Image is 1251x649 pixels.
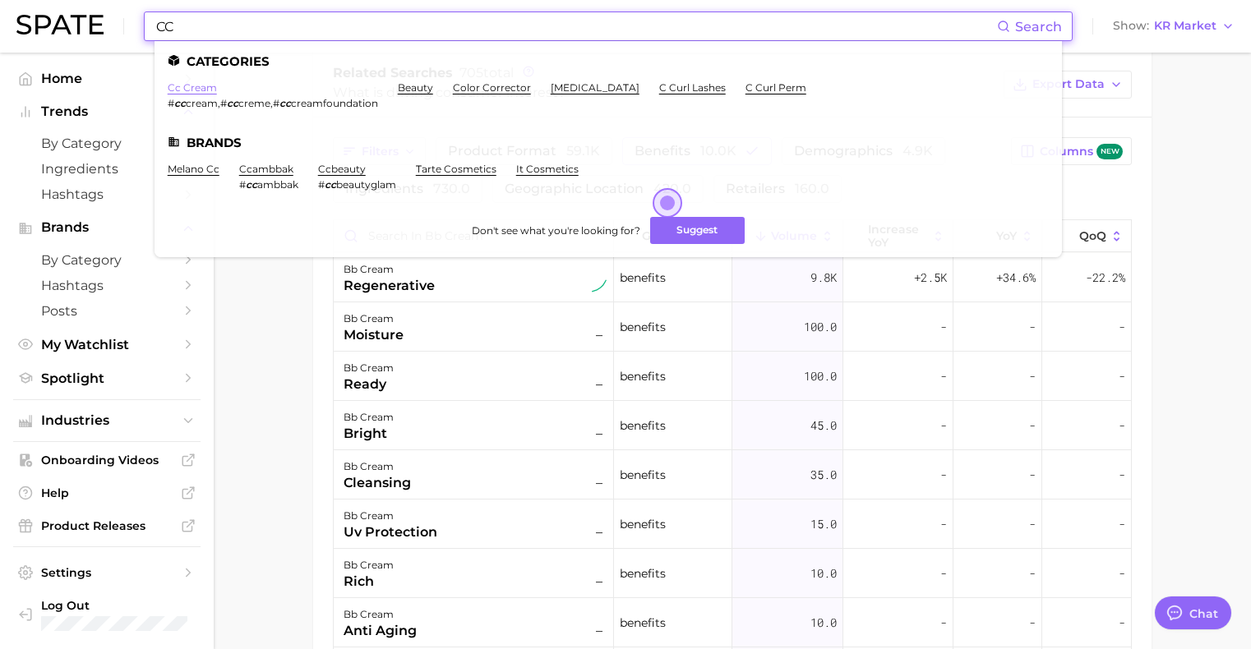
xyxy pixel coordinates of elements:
a: Settings [13,560,201,585]
button: bb creamcleansing–benefits35.0--- [334,450,1131,499]
span: Onboarding Videos [41,453,173,467]
div: moisture [344,325,404,345]
span: 9.8k [810,268,837,288]
span: – [592,424,607,444]
a: beauty [398,81,433,94]
button: Export Data [1004,71,1132,99]
span: ambbak [257,178,298,191]
span: - [940,366,947,386]
button: Brands [13,215,201,240]
div: bb cream [344,457,411,476]
li: Brands [168,136,1049,150]
span: # [168,97,174,109]
div: bb cream [344,309,404,329]
a: Spotlight [13,366,201,391]
a: tarte cosmetics [416,163,496,175]
span: 15.0 [810,514,837,534]
span: cream [186,97,218,109]
span: Ingredients [41,161,173,177]
em: cc [174,97,186,109]
img: sustained riser [592,278,607,293]
span: benefits [620,268,666,288]
span: benefits [620,416,666,435]
span: creme [238,97,270,109]
em: cc [279,97,291,109]
button: Industries [13,408,201,433]
span: - [1119,514,1125,534]
button: bb creamanti aging–benefits10.0--- [334,598,1131,647]
span: - [1029,613,1036,633]
span: Export Data [1032,77,1105,91]
a: color corrector [453,81,531,94]
a: it cosmetics [516,163,579,175]
span: Settings [41,565,173,580]
a: [MEDICAL_DATA] [551,81,639,94]
span: - [940,416,947,435]
span: Brands [41,220,173,235]
span: benefits [620,564,666,583]
a: c curl lashes [659,81,726,94]
span: – [592,325,607,345]
span: by Category [41,252,173,268]
span: - [940,465,947,485]
span: Posts [41,303,173,319]
span: by Category [41,136,173,151]
button: bb creamuv protection–benefits15.0--- [334,499,1131,549]
a: ccambbak [239,163,293,175]
span: beautyglam [336,178,396,191]
button: QoQ [1042,220,1131,252]
a: by Category [13,247,201,273]
a: Product Releases [13,513,201,538]
span: new [1096,144,1123,159]
div: bb cream [344,506,437,526]
span: 100.0 [804,317,837,337]
span: Hashtags [41,278,173,293]
span: KR Market [1154,21,1216,30]
button: Columnsnew [1011,137,1132,165]
div: uv protection [344,522,437,542]
span: benefits [620,317,666,337]
span: 10.0 [810,564,837,583]
a: c curl perm [746,81,806,94]
span: Show [1113,21,1149,30]
a: Log out. Currently logged in with e-mail jkno@cosmax.com. [13,593,201,636]
em: cc [227,97,238,109]
span: +34.6% [996,268,1036,288]
span: Columns [1040,144,1123,159]
a: Home [13,66,201,91]
button: bb creamregenerativesustained riserbenefits9.8k+2.5k+34.6%-22.2% [334,253,1131,302]
span: # [273,97,279,109]
span: - [940,514,947,534]
span: - [1029,317,1036,337]
span: - [940,613,947,633]
span: benefits [620,366,666,386]
span: Home [41,71,173,86]
div: ready [344,375,394,394]
span: QoQ [1079,229,1106,242]
span: - [1029,416,1036,435]
div: , , [168,97,378,109]
a: ccbeauty [318,163,366,175]
span: - [940,564,947,583]
a: My Watchlist [13,332,201,357]
span: - [1119,416,1125,435]
span: -22.2% [1086,268,1125,288]
span: benefits [620,514,666,534]
a: Posts [13,298,201,324]
span: Don't see what you're looking for? [472,224,640,237]
span: - [1119,317,1125,337]
span: – [592,621,607,641]
span: - [1119,465,1125,485]
span: # [239,178,246,191]
button: Suggest [650,217,745,244]
span: - [1029,366,1036,386]
span: - [1029,564,1036,583]
a: Help [13,481,201,505]
button: Open the dialog [653,188,682,218]
span: +2.5k [914,268,947,288]
div: bb cream [344,407,394,427]
div: cleansing [344,473,411,493]
span: benefits [620,465,666,485]
span: Product Releases [41,518,173,533]
div: anti aging [344,621,417,641]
